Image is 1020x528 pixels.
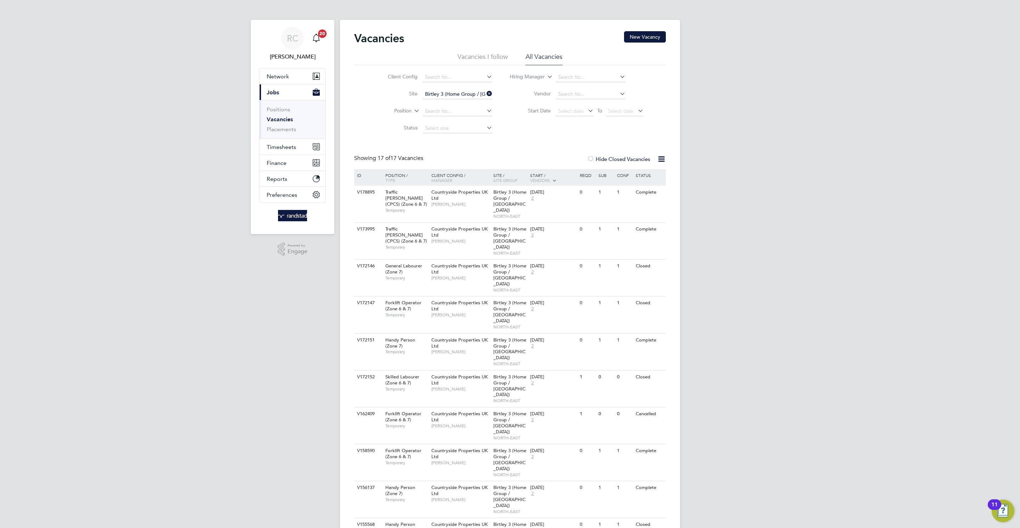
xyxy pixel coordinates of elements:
span: Temporary [385,460,428,466]
span: Temporary [385,244,428,250]
button: Preferences [260,187,325,202]
span: Countryside Properties UK Ltd [431,300,488,312]
span: Handy Person (Zone 7) [385,337,415,349]
div: [DATE] [530,189,576,195]
span: Jobs [267,89,279,96]
div: 0 [615,407,634,421]
div: [DATE] [530,263,576,269]
div: Reqd [578,169,596,181]
span: Network [267,73,289,80]
div: V172146 [355,260,380,273]
div: Jobs [260,100,325,139]
input: Search for... [423,72,492,82]
span: Engage [288,249,307,255]
span: 2 [530,380,535,386]
span: Birtley 3 (Home Group / [GEOGRAPHIC_DATA]) [493,263,526,287]
span: 2 [530,417,535,423]
span: Timesheets [267,144,296,150]
div: 0 [578,334,596,347]
li: Vacancies I follow [458,52,508,65]
span: NORTH-EAST [493,398,527,404]
span: Birtley 3 (Home Group / [GEOGRAPHIC_DATA]) [493,189,526,213]
span: Temporary [385,386,428,392]
button: Jobs [260,84,325,100]
span: Countryside Properties UK Ltd [431,374,488,386]
span: Countryside Properties UK Ltd [431,263,488,275]
span: Powered by [288,243,307,249]
div: [DATE] [530,448,576,454]
a: Go to home page [259,210,326,221]
div: [DATE] [530,411,576,417]
div: Start / [528,169,578,187]
span: Countryside Properties UK Ltd [431,411,488,423]
span: Temporary [385,497,428,502]
span: Birtley 3 (Home Group / [GEOGRAPHIC_DATA]) [493,300,526,324]
span: 2 [530,269,535,275]
span: Countryside Properties UK Ltd [431,484,488,496]
span: Countryside Properties UK Ltd [431,226,488,238]
div: Client Config / [430,169,492,186]
li: All Vacancies [526,52,562,65]
div: 1 [578,371,596,384]
span: Temporary [385,349,428,355]
span: Traffic [PERSON_NAME] (CPCS) (Zone 6 & 7) [385,226,427,244]
div: Complete [634,444,665,457]
div: 0 [597,371,615,384]
span: Birtley 3 (Home Group / [GEOGRAPHIC_DATA]) [493,448,526,472]
span: 17 Vacancies [378,155,423,162]
span: Traffic [PERSON_NAME] (CPCS) (Zone 6 & 7) [385,189,427,207]
span: NORTH-EAST [493,250,527,256]
div: 1 [597,481,615,494]
div: 1 [615,334,634,347]
span: [PERSON_NAME] [431,238,490,244]
span: Forklift Operator (Zone 6 & 7) [385,300,421,312]
span: Birtley 3 (Home Group / [GEOGRAPHIC_DATA]) [493,374,526,398]
div: Closed [634,296,665,310]
span: Forklift Operator (Zone 6 & 7) [385,411,421,423]
div: Status [634,169,665,181]
label: Position [371,107,412,115]
a: Placements [267,126,296,133]
div: Sub [597,169,615,181]
div: 0 [578,223,596,236]
span: 17 of [378,155,390,162]
span: 20 [318,29,327,38]
input: Search for... [423,89,492,99]
span: [PERSON_NAME] [431,423,490,429]
span: Temporary [385,312,428,318]
span: Select date [558,108,584,114]
div: [DATE] [530,485,576,491]
button: Network [260,68,325,84]
img: randstad-logo-retina.png [278,210,307,221]
input: Search for... [556,89,625,99]
div: V172151 [355,334,380,347]
div: [DATE] [530,337,576,343]
input: Search for... [556,72,625,82]
span: To [595,106,604,115]
div: 0 [615,371,634,384]
div: Position / [380,169,430,186]
a: Vacancies [267,116,293,123]
span: Birtley 3 (Home Group / [GEOGRAPHIC_DATA]) [493,411,526,435]
div: 0 [578,296,596,310]
span: NORTH-EAST [493,324,527,330]
span: Select date [608,108,634,114]
label: Start Date [510,107,551,114]
div: 0 [578,444,596,457]
span: General Labourer (Zone 7) [385,263,422,275]
input: Select one [423,123,492,133]
span: 2 [530,195,535,201]
div: Closed [634,371,665,384]
div: 1 [597,260,615,273]
div: Conf [615,169,634,181]
div: [DATE] [530,300,576,306]
span: [PERSON_NAME] [431,497,490,502]
div: 1 [597,334,615,347]
span: Temporary [385,275,428,281]
div: 0 [578,481,596,494]
div: Complete [634,223,665,236]
div: 1 [615,223,634,236]
label: Hide Closed Vacancies [587,156,650,162]
div: V172152 [355,371,380,384]
div: 1 [597,186,615,199]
